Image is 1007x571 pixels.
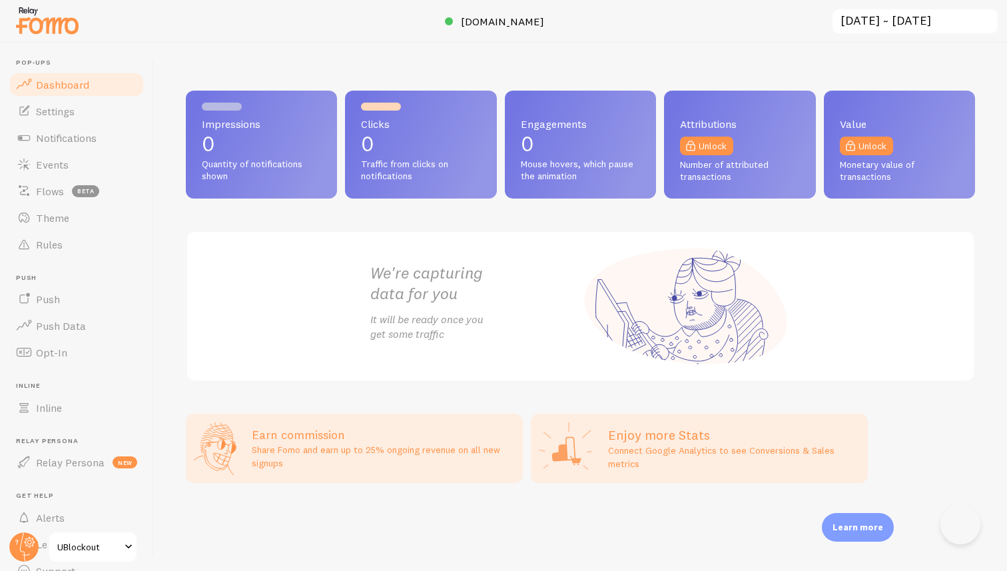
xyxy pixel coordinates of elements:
a: Unlock [680,137,733,155]
h2: Enjoy more Stats [608,426,860,444]
span: Traffic from clicks on notifications [361,159,480,182]
a: Events [8,151,145,178]
p: 0 [361,133,480,155]
img: Google Analytics [539,422,592,475]
span: Engagements [521,119,640,129]
h3: Earn commission [252,427,515,442]
span: Dashboard [36,78,89,91]
a: Opt-In [8,339,145,366]
span: Flows [36,185,64,198]
span: Mouse hovers, which pause the animation [521,159,640,182]
a: Enjoy more Stats Connect Google Analytics to see Conversions & Sales metrics [531,414,868,483]
p: Share Fomo and earn up to 25% ongoing revenue on all new signups [252,443,515,470]
p: Connect Google Analytics to see Conversions & Sales metrics [608,444,860,470]
p: It will be ready once you get some traffic [370,312,581,342]
span: Push Data [36,319,86,332]
span: new [113,456,137,468]
span: Quantity of notifications shown [202,159,321,182]
a: Rules [8,231,145,258]
span: Events [36,158,69,171]
p: Learn more [833,521,883,534]
span: beta [72,185,99,197]
span: Theme [36,211,69,225]
p: 0 [521,133,640,155]
a: Relay Persona new [8,449,145,476]
span: Number of attributed transactions [680,159,799,183]
span: Impressions [202,119,321,129]
span: Alerts [36,511,65,524]
span: Relay Persona [36,456,105,469]
span: Rules [36,238,63,251]
a: Alerts [8,504,145,531]
a: Settings [8,98,145,125]
a: Flows beta [8,178,145,205]
span: Inline [16,382,145,390]
span: Push [36,292,60,306]
span: UBlockout [57,539,121,555]
a: Inline [8,394,145,421]
span: Inline [36,401,62,414]
a: Dashboard [8,71,145,98]
a: Push [8,286,145,312]
a: UBlockout [48,531,138,563]
p: 0 [202,133,321,155]
div: Learn more [822,513,894,542]
img: fomo-relay-logo-orange.svg [14,3,81,37]
span: Pop-ups [16,59,145,67]
span: Opt-In [36,346,67,359]
span: Notifications [36,131,97,145]
iframe: Help Scout Beacon - Open [940,504,980,544]
span: Get Help [16,492,145,500]
span: Value [840,119,959,129]
span: Monetary value of transactions [840,159,959,183]
span: Clicks [361,119,480,129]
a: Unlock [840,137,893,155]
span: Relay Persona [16,437,145,446]
span: Push [16,274,145,283]
a: Theme [8,205,145,231]
span: Settings [36,105,75,118]
span: Attributions [680,119,799,129]
a: Push Data [8,312,145,339]
h2: We're capturing data for you [370,263,581,304]
a: Notifications [8,125,145,151]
